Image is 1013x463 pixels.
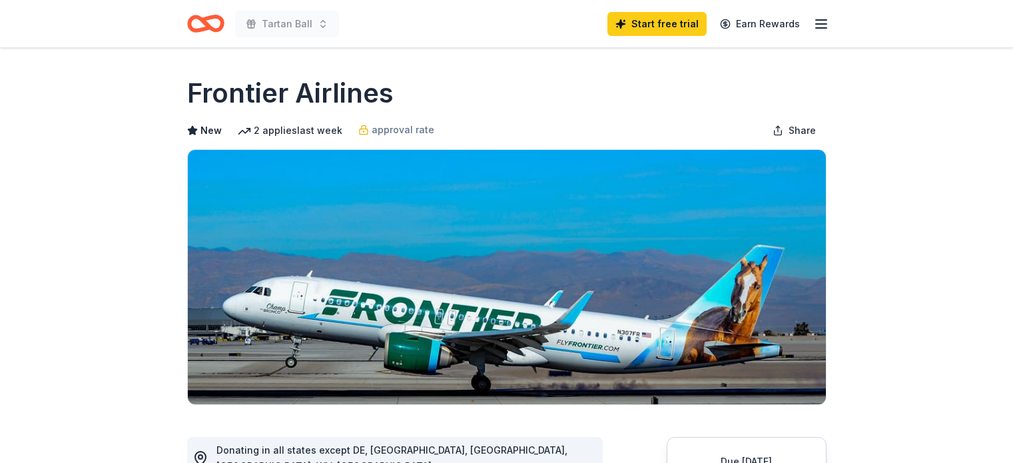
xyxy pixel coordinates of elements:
[188,150,826,404] img: Image for Frontier Airlines
[238,123,342,139] div: 2 applies last week
[187,75,394,112] h1: Frontier Airlines
[262,16,312,32] span: Tartan Ball
[762,117,827,144] button: Share
[607,12,707,36] a: Start free trial
[789,123,816,139] span: Share
[187,8,224,39] a: Home
[235,11,339,37] button: Tartan Ball
[358,122,434,138] a: approval rate
[200,123,222,139] span: New
[712,12,808,36] a: Earn Rewards
[372,122,434,138] span: approval rate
